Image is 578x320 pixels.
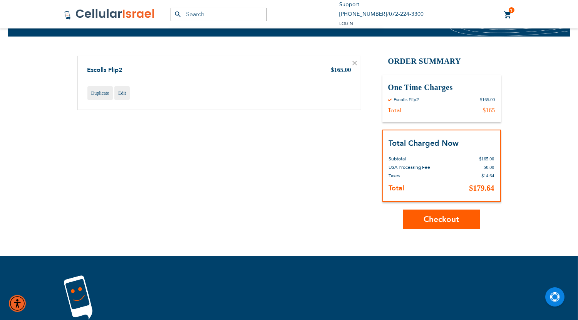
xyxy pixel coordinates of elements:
[388,107,402,114] div: Total
[114,86,130,100] a: Edit
[339,21,353,27] span: Login
[331,67,351,73] span: $165.00
[510,7,513,13] span: 1
[382,56,501,67] h2: Order Summary
[484,165,494,170] span: $0.00
[171,8,267,21] input: Search
[424,214,459,225] span: Checkout
[483,107,495,114] div: $165
[389,149,455,163] th: Subtotal
[389,172,455,180] th: Taxes
[479,156,494,162] span: $165.00
[339,10,387,18] a: [PHONE_NUMBER]
[389,10,424,18] a: 072-224-3300
[91,90,109,96] span: Duplicate
[480,97,495,103] div: $165.00
[389,138,459,148] strong: Total Charged Now
[118,90,126,96] span: Edit
[339,10,424,19] li: /
[389,164,431,170] span: USA Processing Fee
[339,1,359,8] a: Support
[87,66,122,74] a: Escolls Flip2
[388,82,495,93] h3: One Time Charges
[64,8,155,20] img: Cellular Israel
[469,184,494,192] span: $179.64
[87,86,113,100] a: Duplicate
[9,295,26,312] div: Accessibility Menu
[482,173,494,178] span: $14.64
[403,210,480,229] button: Checkout
[504,10,513,20] a: 1
[394,97,419,103] div: Escolls Flip2
[389,183,405,193] strong: Total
